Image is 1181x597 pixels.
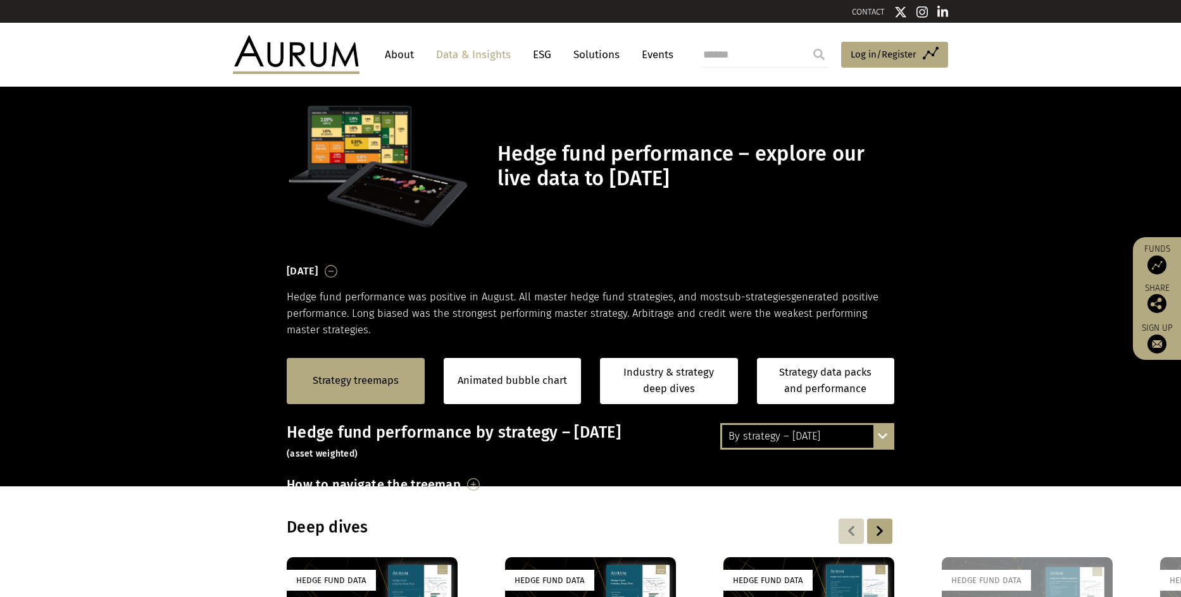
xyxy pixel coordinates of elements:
[937,6,949,18] img: Linkedin icon
[505,570,594,591] div: Hedge Fund Data
[1147,335,1166,354] img: Sign up to our newsletter
[852,7,885,16] a: CONTACT
[287,448,358,459] small: (asset weighted)
[287,289,894,339] p: Hedge fund performance was positive in August. All master hedge fund strategies, and most generat...
[942,570,1031,591] div: Hedge Fund Data
[287,518,731,537] h3: Deep dives
[722,425,892,448] div: By strategy – [DATE]
[757,358,895,404] a: Strategy data packs and performance
[806,42,832,67] input: Submit
[287,570,376,591] div: Hedge Fund Data
[916,6,928,18] img: Instagram icon
[635,43,673,66] a: Events
[287,423,894,461] h3: Hedge fund performance by strategy – [DATE]
[233,35,359,73] img: Aurum
[1139,243,1175,274] a: Funds
[723,291,791,303] span: sub-strategies
[723,570,813,591] div: Hedge Fund Data
[1139,323,1175,354] a: Sign up
[841,42,948,68] a: Log in/Register
[1147,255,1166,274] img: Access Funds
[497,142,891,191] h1: Hedge fund performance – explore our live data to [DATE]
[458,372,567,389] a: Animated bubble chart
[527,43,558,66] a: ESG
[567,43,626,66] a: Solutions
[287,474,461,495] h3: How to navigate the treemap
[313,372,399,389] a: Strategy treemaps
[378,43,420,66] a: About
[1147,294,1166,313] img: Share this post
[1139,284,1175,313] div: Share
[287,262,318,281] h3: [DATE]
[851,47,916,62] span: Log in/Register
[430,43,517,66] a: Data & Insights
[894,6,907,18] img: Twitter icon
[600,358,738,404] a: Industry & strategy deep dives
